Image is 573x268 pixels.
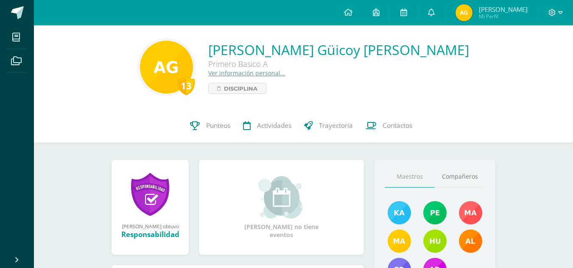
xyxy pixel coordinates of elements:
span: [PERSON_NAME] [479,5,528,14]
a: Trayectoria [298,109,359,143]
div: Primero Basico A [208,59,463,69]
span: Punteos [206,121,230,130]
img: 08685193697dd529819c594054a62ca1.png [140,41,193,94]
span: Contactos [383,121,412,130]
a: [PERSON_NAME] Güicoy [PERSON_NAME] [208,41,469,59]
a: Disciplina [208,83,266,94]
a: Compañeros [435,166,485,188]
div: [PERSON_NAME] obtuvo [120,223,180,229]
img: 7cc46009c870f3e2c6090fc166f1633f.png [423,229,447,253]
div: 13 [178,76,195,95]
a: Punteos [184,109,237,143]
a: Actividades [237,109,298,143]
div: Responsabilidad [120,229,180,239]
span: Actividades [257,121,291,130]
span: Trayectoria [319,121,353,130]
img: 15fb5835aaf1d8aa0909c044d1811af8.png [423,201,447,224]
img: 1c285e60f6ff79110def83009e9e501a.png [388,201,411,224]
span: Disciplina [224,83,257,94]
img: 123226ae4c7eecb0300b0956c77edcec.png [456,4,472,21]
a: Contactos [359,109,419,143]
img: c020eebe47570ddd332f87e65077e1d5.png [459,201,482,224]
a: Ver información personal... [208,69,285,77]
a: Maestros [385,166,435,188]
span: Mi Perfil [479,13,528,20]
div: [PERSON_NAME] no tiene eventos [239,176,324,239]
img: f5bcdfe112135d8e2907dab10a7547e4.png [388,229,411,253]
img: event_small.png [258,176,305,218]
img: d015825c49c7989f71d1fd9a85bb1a15.png [459,229,482,253]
